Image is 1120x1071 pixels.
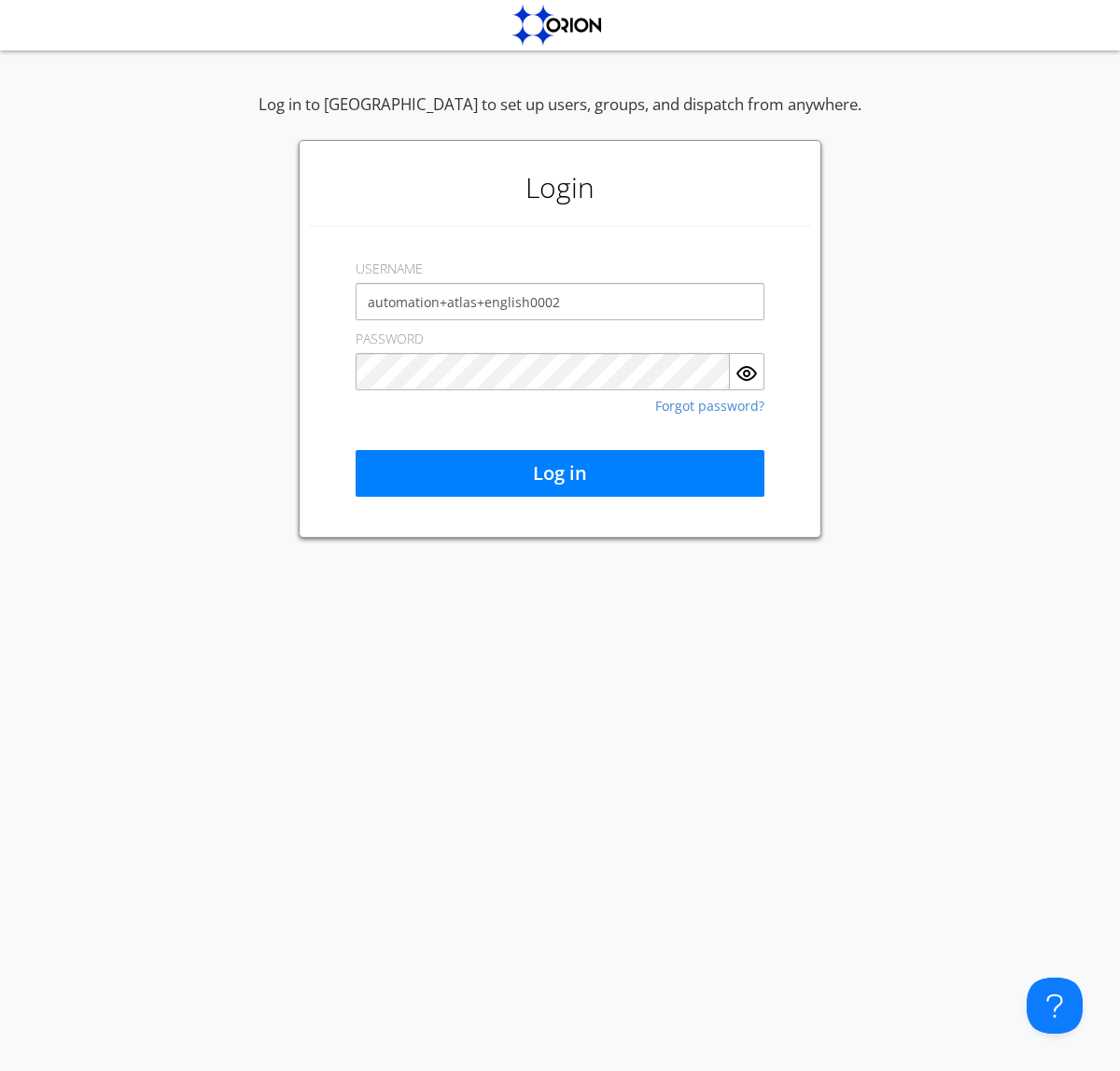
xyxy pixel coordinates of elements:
[259,93,861,140] div: Log in to [GEOGRAPHIC_DATA] to set up users, groups, and dispatch from anywhere.
[1027,978,1083,1034] iframe: Toggle Customer Support
[356,260,423,278] label: USERNAME
[735,362,758,385] img: eye.svg
[356,353,730,390] input: Password
[309,150,811,225] h1: Login
[730,353,764,390] button: Show Password
[356,330,424,348] label: PASSWORD
[655,400,764,413] a: Forgot password?
[356,450,764,497] button: Log in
